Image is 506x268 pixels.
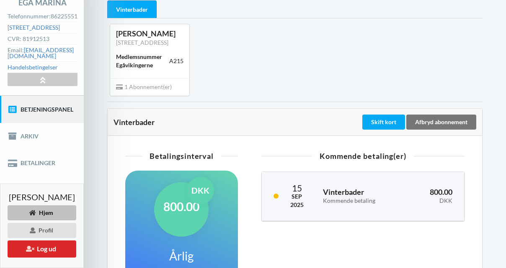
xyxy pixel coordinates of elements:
[323,187,397,204] h3: Vinterbader
[116,29,183,38] div: [PERSON_NAME]
[8,46,74,59] a: [EMAIL_ADDRESS][DOMAIN_NAME]
[169,57,183,65] div: A215
[116,83,172,90] span: 1 Abonnement(er)
[408,197,452,204] div: DKK
[8,11,77,22] div: Telefonnummer:
[8,205,76,220] div: Hjem
[8,33,77,45] div: CVR: 81912513
[8,24,60,31] a: [STREET_ADDRESS]
[8,240,76,258] button: Log ud
[9,193,75,201] span: [PERSON_NAME]
[408,187,452,204] h3: 800.00
[116,53,169,69] div: Medlemsnummer Egåvikingerne
[406,115,476,130] div: Afbryd abonnement
[8,64,58,71] a: Handelsbetingelser
[187,177,214,204] div: DKK
[8,45,77,62] div: Email:
[163,199,199,214] h1: 800.00
[290,201,304,209] div: 2025
[362,115,405,130] div: Skift kort
[323,197,397,204] div: Kommende betaling
[290,192,304,201] div: Sep
[51,13,77,20] strong: 86225551
[116,39,168,46] a: [STREET_ADDRESS]
[125,152,238,160] div: Betalingsinterval
[169,248,194,263] h1: Årlig
[261,152,465,160] div: Kommende betaling(er)
[290,184,304,192] div: 15
[114,118,361,126] div: Vinterbader
[8,223,76,238] div: Profil
[107,0,157,18] div: Vinterbader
